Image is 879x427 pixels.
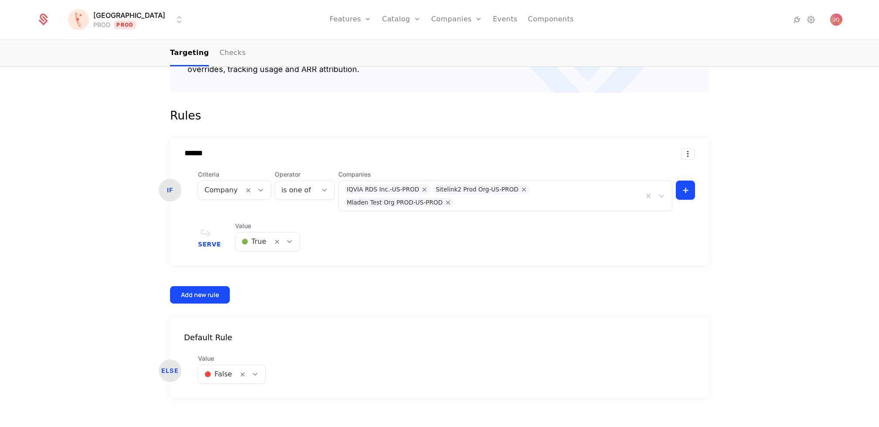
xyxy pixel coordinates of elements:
[443,198,454,207] div: Remove Mladen Test Org PROD-US-PROD
[170,41,709,66] nav: Main
[681,148,695,160] button: Select action
[114,20,136,29] span: Prod
[181,290,219,299] div: Add new rule
[170,331,709,344] div: Default Rule
[93,10,165,20] span: [GEOGRAPHIC_DATA]
[347,198,443,207] div: Mladen Test Org PROD-US-PROD
[93,20,110,29] div: PROD
[159,359,181,382] div: ELSE
[68,9,89,30] img: Florence
[275,170,335,179] span: Operator
[198,241,221,247] span: Serve
[170,41,209,66] a: Targeting
[170,286,230,304] button: Add new rule
[198,170,271,179] span: Criteria
[518,184,530,194] div: Remove Sitelink2 Prod Org-US-PROD
[170,41,245,66] ul: Choose Sub Page
[71,10,184,29] button: Select environment
[830,14,842,26] img: Jelena Obradovic
[436,184,518,194] div: Sitelink2 Prod Org-US-PROD
[830,14,842,26] button: Open user button
[159,179,181,202] div: IF
[338,170,672,179] span: Companies
[170,107,709,124] div: Rules
[792,14,802,25] a: Integrations
[419,184,430,194] div: Remove IQVIA RDS Inc.-US-PROD
[219,41,245,66] a: Checks
[235,222,300,230] span: Value
[676,181,695,200] button: +
[198,354,266,363] span: Value
[347,184,419,194] div: IQVIA RDS Inc.-US-PROD
[806,14,816,25] a: Settings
